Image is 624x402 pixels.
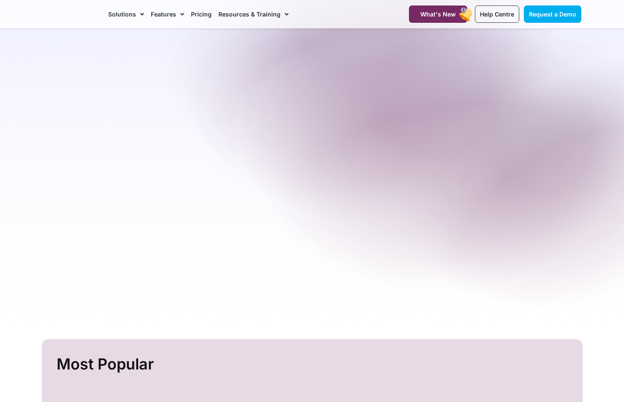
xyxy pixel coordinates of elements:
img: CareMaster Logo [43,8,100,21]
a: What's New [409,5,467,23]
span: Help Centre [480,11,514,18]
a: Request a Demo [524,5,581,23]
span: Request a Demo [529,11,576,18]
span: What's New [420,11,456,18]
a: Help Centre [475,5,519,23]
h2: Most Popular [57,352,570,377]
